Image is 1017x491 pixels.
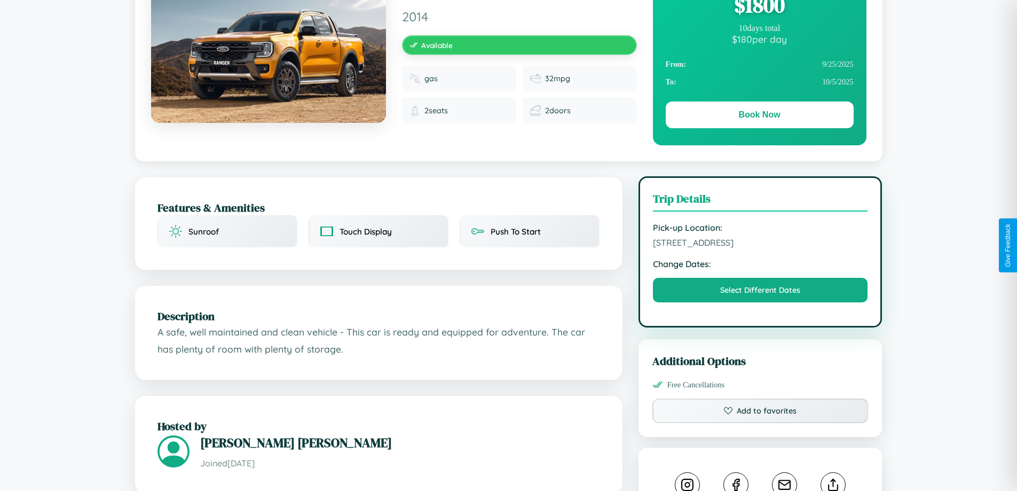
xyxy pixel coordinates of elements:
[188,227,219,237] span: Sunroof
[653,259,868,269] strong: Change Dates:
[653,237,868,248] span: [STREET_ADDRESS]
[424,74,438,83] span: gas
[200,434,600,451] h3: [PERSON_NAME] [PERSON_NAME]
[653,222,868,233] strong: Pick-up Location:
[424,106,448,115] span: 2 seats
[653,278,868,302] button: Select Different Dates
[666,77,676,87] strong: To:
[157,200,600,215] h2: Features & Amenities
[666,56,854,73] div: 9 / 25 / 2025
[653,191,868,212] h3: Trip Details
[545,106,571,115] span: 2 doors
[666,102,854,128] button: Book Now
[409,105,420,116] img: Seats
[666,24,854,33] div: 10 days total
[666,60,687,69] strong: From:
[157,308,600,324] h2: Description
[666,73,854,91] div: 10 / 5 / 2025
[340,227,392,237] span: Touch Display
[1004,224,1012,267] div: Give Feedback
[652,353,869,369] h3: Additional Options
[200,456,600,471] p: Joined [DATE]
[157,418,600,434] h2: Hosted by
[157,324,600,357] p: A safe, well maintained and clean vehicle - This car is ready and equipped for adventure. The car...
[545,74,570,83] span: 32 mpg
[421,41,453,50] span: Available
[666,33,854,45] div: $ 180 per day
[530,73,541,84] img: Fuel efficiency
[409,73,420,84] img: Fuel type
[491,227,541,237] span: Push To Start
[402,9,637,25] span: 2014
[530,105,541,116] img: Doors
[652,399,869,423] button: Add to favorites
[667,380,725,389] span: Free Cancellations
